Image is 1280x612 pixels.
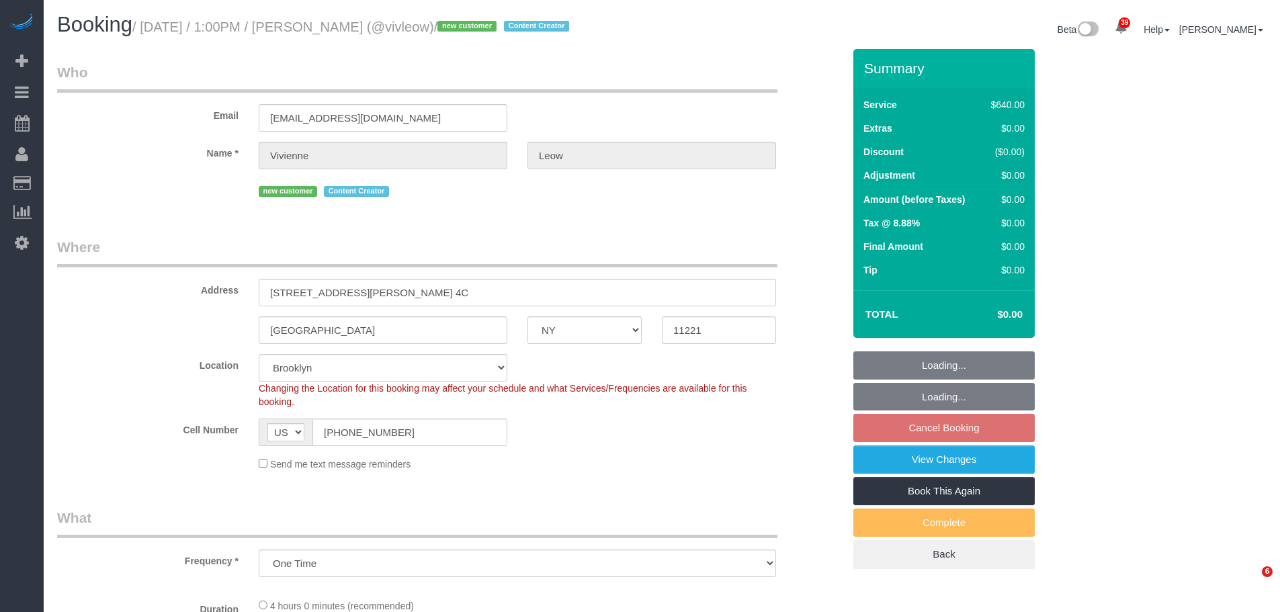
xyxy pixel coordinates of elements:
[986,216,1025,230] div: $0.00
[47,279,249,297] label: Address
[270,459,411,470] span: Send me text message reminders
[259,383,747,407] span: Changing the Location for this booking may affect your schedule and what Services/Frequencies are...
[986,169,1025,182] div: $0.00
[1179,24,1263,35] a: [PERSON_NAME]
[1076,21,1099,39] img: New interface
[863,145,904,159] label: Discount
[324,186,389,197] span: Content Creator
[47,550,249,568] label: Frequency *
[865,308,898,320] strong: Total
[986,263,1025,277] div: $0.00
[986,98,1025,112] div: $640.00
[259,316,507,344] input: City
[1119,17,1130,28] span: 39
[259,104,507,132] input: Email
[57,237,777,267] legend: Where
[863,216,920,230] label: Tax @ 8.88%
[863,193,965,206] label: Amount (before Taxes)
[504,21,569,32] span: Content Creator
[1058,24,1099,35] a: Beta
[259,142,507,169] input: First Name
[957,309,1023,320] h4: $0.00
[863,240,923,253] label: Final Amount
[527,142,776,169] input: Last Name
[132,19,573,34] small: / [DATE] / 1:00PM / [PERSON_NAME] (@vivleow)
[853,445,1035,474] a: View Changes
[863,98,897,112] label: Service
[47,142,249,160] label: Name *
[863,169,915,182] label: Adjustment
[986,193,1025,206] div: $0.00
[47,104,249,122] label: Email
[8,13,35,32] img: Automaid Logo
[1108,13,1134,43] a: 39
[986,122,1025,135] div: $0.00
[986,145,1025,159] div: ($0.00)
[853,540,1035,568] a: Back
[47,419,249,437] label: Cell Number
[863,263,878,277] label: Tip
[863,122,892,135] label: Extras
[986,240,1025,253] div: $0.00
[434,19,573,34] span: /
[312,419,507,446] input: Cell Number
[662,316,776,344] input: Zip Code
[1262,566,1273,577] span: 6
[259,186,317,197] span: new customer
[57,62,777,93] legend: Who
[853,477,1035,505] a: Book This Again
[1234,566,1267,599] iframe: Intercom live chat
[1144,24,1170,35] a: Help
[47,354,249,372] label: Location
[270,601,414,611] span: 4 hours 0 minutes (recommended)
[864,60,1028,76] h3: Summary
[57,13,132,36] span: Booking
[57,508,777,538] legend: What
[437,21,496,32] span: new customer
